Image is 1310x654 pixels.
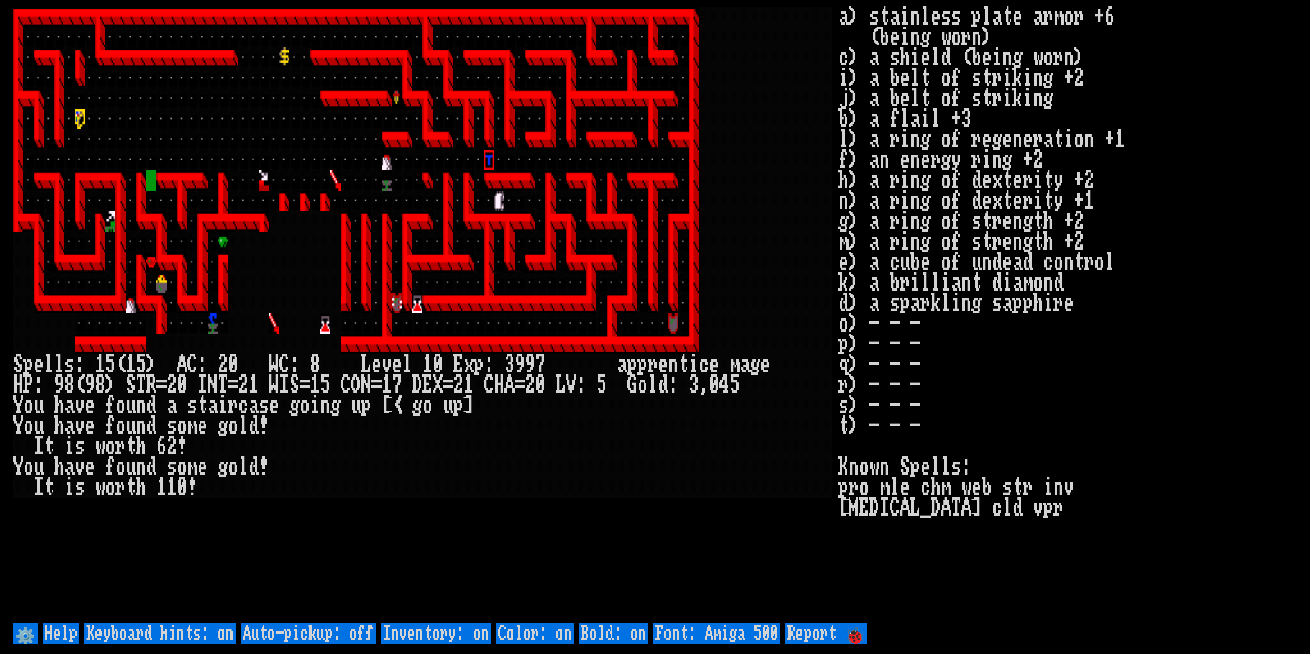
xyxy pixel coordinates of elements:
[433,354,443,375] div: 0
[34,354,44,375] div: e
[43,623,79,644] input: Help
[463,375,474,395] div: 1
[259,457,269,477] div: !
[13,457,23,477] div: Y
[238,457,248,477] div: l
[44,354,54,375] div: l
[525,375,535,395] div: 2
[433,375,443,395] div: X
[13,416,23,436] div: Y
[637,375,648,395] div: o
[34,436,44,457] div: I
[238,416,248,436] div: l
[136,375,146,395] div: T
[566,375,576,395] div: V
[177,477,187,498] div: 0
[167,395,177,416] div: a
[228,416,238,436] div: o
[484,375,494,395] div: C
[259,395,269,416] div: s
[146,354,156,375] div: )
[85,457,95,477] div: e
[648,354,658,375] div: r
[269,395,279,416] div: e
[279,375,289,395] div: I
[351,375,361,395] div: O
[361,375,371,395] div: N
[75,416,85,436] div: v
[146,457,156,477] div: d
[269,375,279,395] div: W
[289,395,300,416] div: g
[228,375,238,395] div: =
[75,477,85,498] div: s
[248,395,259,416] div: a
[75,395,85,416] div: v
[146,395,156,416] div: d
[422,375,433,395] div: E
[596,375,607,395] div: 5
[197,375,208,395] div: I
[23,354,34,375] div: p
[504,375,515,395] div: A
[576,375,586,395] div: :
[474,354,484,375] div: p
[382,375,392,395] div: 1
[167,375,177,395] div: 2
[525,354,535,375] div: 9
[658,354,668,375] div: e
[238,375,248,395] div: 2
[85,416,95,436] div: e
[453,354,463,375] div: E
[422,354,433,375] div: 1
[105,457,115,477] div: f
[146,416,156,436] div: d
[730,375,740,395] div: 5
[115,416,126,436] div: o
[34,457,44,477] div: u
[496,623,574,644] input: Color: on
[64,375,75,395] div: 8
[85,395,95,416] div: e
[105,416,115,436] div: f
[64,395,75,416] div: a
[228,354,238,375] div: 0
[136,395,146,416] div: n
[44,477,54,498] div: t
[392,375,402,395] div: 7
[310,375,320,395] div: 1
[64,436,75,457] div: i
[34,395,44,416] div: u
[197,416,208,436] div: e
[218,457,228,477] div: g
[197,457,208,477] div: e
[167,436,177,457] div: 2
[515,375,525,395] div: =
[637,354,648,375] div: p
[392,354,402,375] div: e
[177,436,187,457] div: !
[443,395,453,416] div: u
[382,354,392,375] div: v
[54,375,64,395] div: 9
[494,375,504,395] div: H
[126,395,136,416] div: u
[167,477,177,498] div: 1
[740,354,750,375] div: a
[785,623,867,644] input: Report 🐞
[668,354,678,375] div: n
[678,354,689,375] div: t
[208,375,218,395] div: N
[115,457,126,477] div: o
[760,354,770,375] div: e
[197,395,208,416] div: t
[187,457,197,477] div: m
[187,416,197,436] div: m
[218,375,228,395] div: T
[115,354,126,375] div: (
[84,623,236,644] input: Keyboard hints: on
[241,623,376,644] input: Auto-pickup: off
[556,375,566,395] div: L
[351,395,361,416] div: u
[23,395,34,416] div: o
